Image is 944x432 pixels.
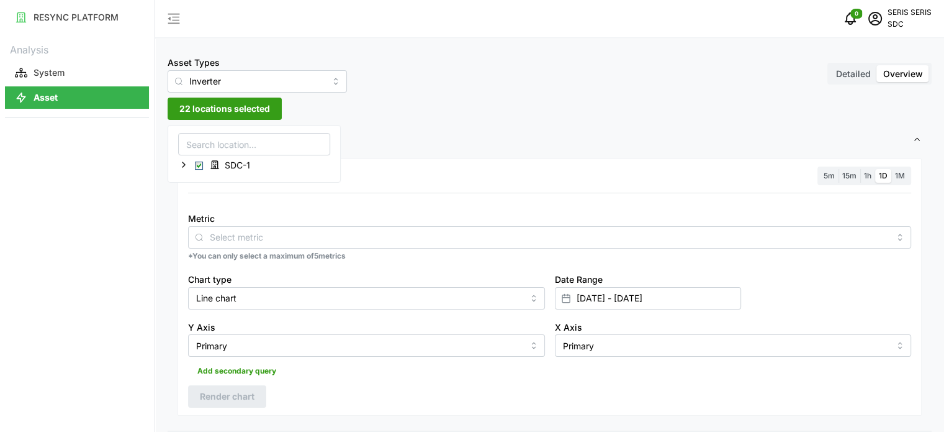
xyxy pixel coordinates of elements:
label: Y Axis [188,321,215,334]
button: notifications [838,6,863,31]
label: Asset Types [168,56,220,70]
a: RESYNC PLATFORM [5,5,149,30]
a: System [5,60,149,85]
button: Asset [5,86,149,109]
span: Settings [178,125,912,155]
p: SDC [888,19,932,30]
span: Select SDC-1 [195,162,203,170]
p: Analysis [5,40,149,58]
button: System [5,62,149,84]
button: Render chart [188,385,266,408]
button: RESYNC PLATFORM [5,6,149,29]
span: SDC-1 [205,157,259,172]
p: Asset [34,91,58,104]
span: SDC-1 [225,159,250,172]
button: Add secondary query [188,362,285,380]
p: RESYNC PLATFORM [34,11,119,24]
div: Settings [168,155,932,431]
span: 1M [895,171,905,180]
input: Select Y axis [188,334,545,357]
span: Overview [883,68,923,79]
span: 22 locations selected [179,98,270,119]
button: schedule [863,6,888,31]
span: Detailed [836,68,871,79]
input: Select date range [555,287,741,310]
input: Select metric [210,230,889,244]
a: Asset [5,85,149,110]
div: 22 locations selected [168,125,341,183]
span: Render chart [200,386,254,407]
span: 0 [855,9,858,18]
span: Add secondary query [197,362,276,380]
input: Select chart type [188,287,545,310]
span: 5m [824,171,835,180]
input: Select X axis [555,334,912,357]
input: Search location... [178,133,330,155]
label: Metric [188,212,215,226]
button: 22 locations selected [168,98,282,120]
span: 15m [842,171,856,180]
span: 1h [864,171,871,180]
p: SERIS SERIS [888,7,932,19]
p: System [34,67,65,79]
button: Settings [168,125,932,155]
label: X Axis [555,321,582,334]
label: Chart type [188,273,232,287]
label: Date Range [555,273,603,287]
span: 1D [879,171,888,180]
p: *You can only select a maximum of 5 metrics [188,251,911,262]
